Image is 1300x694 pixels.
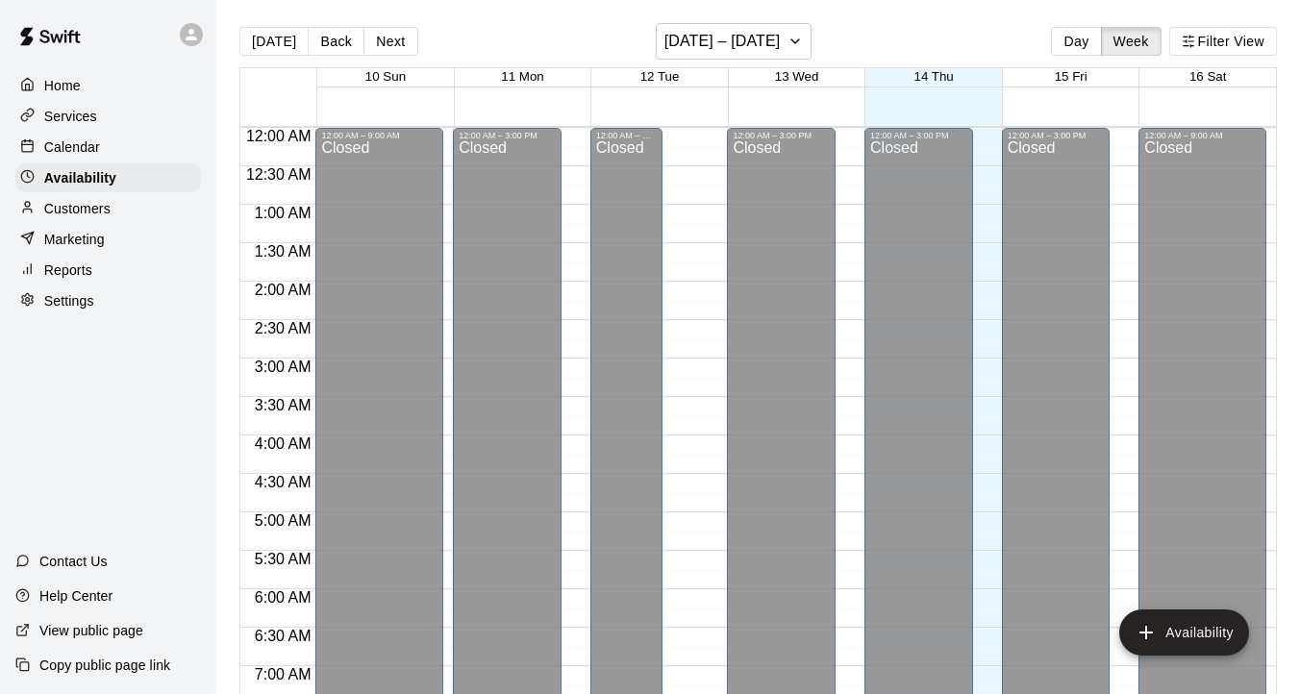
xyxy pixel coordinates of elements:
span: 4:00 AM [250,435,316,452]
span: 2:30 AM [250,320,316,336]
button: 12 Tue [640,69,680,84]
p: Availability [44,168,116,187]
p: Calendar [44,137,100,157]
p: View public page [39,621,143,640]
button: 13 Wed [775,69,819,84]
span: 4:30 AM [250,474,316,490]
span: 12:00 AM [241,128,316,144]
div: 12:00 AM – 9:00 AM [321,131,437,140]
a: Settings [15,286,201,315]
button: 11 Mon [501,69,543,84]
div: 12:00 AM – 3:00 PM [870,131,967,140]
span: 1:30 AM [250,243,316,260]
p: Services [44,107,97,126]
button: 10 Sun [365,69,406,84]
span: 3:00 AM [250,359,316,375]
button: 14 Thu [914,69,954,84]
div: 12:00 AM – 3:00 PM [733,131,830,140]
a: Availability [15,163,201,192]
button: 16 Sat [1189,69,1227,84]
p: Home [44,76,81,95]
span: 5:30 AM [250,551,316,567]
button: Next [363,27,417,56]
a: Reports [15,256,201,285]
div: 12:00 AM – 3:00 PM [1008,131,1105,140]
button: Back [308,27,364,56]
span: 3:30 AM [250,397,316,413]
p: Copy public page link [39,656,170,675]
h6: [DATE] – [DATE] [664,28,781,55]
span: 6:30 AM [250,628,316,644]
p: Marketing [44,230,105,249]
p: Reports [44,260,92,280]
div: 12:00 AM – 3:00 PM [596,131,657,140]
button: 15 Fri [1055,69,1087,84]
p: Settings [44,291,94,310]
button: [DATE] [239,27,309,56]
a: Calendar [15,133,201,161]
span: 12:30 AM [241,166,316,183]
a: Services [15,102,201,131]
button: Day [1051,27,1101,56]
a: Marketing [15,225,201,254]
span: 2:00 AM [250,282,316,298]
div: 12:00 AM – 3:00 PM [459,131,556,140]
a: Customers [15,194,201,223]
p: Contact Us [39,552,108,571]
div: 12:00 AM – 9:00 AM [1144,131,1261,140]
button: add [1119,609,1249,656]
span: 7:00 AM [250,666,316,682]
span: 5:00 AM [250,512,316,529]
span: 1:00 AM [250,205,316,221]
a: Home [15,71,201,100]
p: Customers [44,199,111,218]
button: [DATE] – [DATE] [656,23,812,60]
p: Help Center [39,586,112,606]
span: 6:00 AM [250,589,316,606]
button: Filter View [1169,27,1277,56]
button: Week [1101,27,1162,56]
